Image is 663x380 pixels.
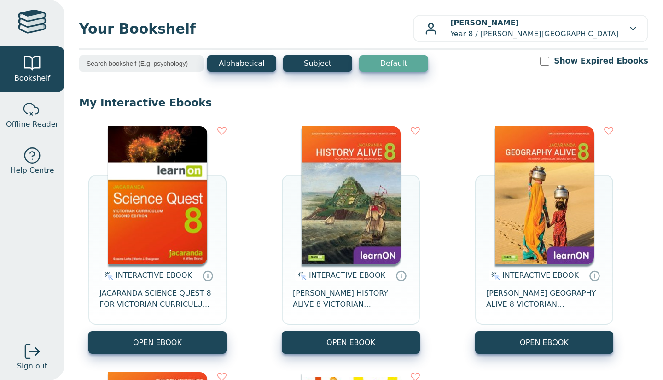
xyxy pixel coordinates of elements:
[79,55,204,72] input: Search bookshelf (E.g: psychology)
[14,73,50,84] span: Bookshelf
[6,119,58,130] span: Offline Reader
[359,55,428,72] button: Default
[502,271,579,280] span: INTERACTIVE EBOOK
[450,18,519,27] b: [PERSON_NAME]
[489,270,500,281] img: interactive.svg
[554,55,648,67] label: Show Expired Ebooks
[207,55,276,72] button: Alphabetical
[99,288,215,310] span: JACARANDA SCIENCE QUEST 8 FOR VICTORIAN CURRICULUM LEARNON 2E EBOOK
[10,165,54,176] span: Help Centre
[79,18,413,39] span: Your Bookshelf
[282,331,420,354] button: OPEN EBOOK
[475,331,613,354] button: OPEN EBOOK
[589,270,600,281] a: Interactive eBooks are accessed online via the publisher’s portal. They contain interactive resou...
[17,361,47,372] span: Sign out
[486,288,602,310] span: [PERSON_NAME] GEOGRAPHY ALIVE 8 VICTORIAN CURRICULUM LEARNON EBOOK 2E
[495,126,594,264] img: 5407fe0c-7f91-e911-a97e-0272d098c78b.jpg
[302,126,401,264] img: a03a72db-7f91-e911-a97e-0272d098c78b.jpg
[283,55,352,72] button: Subject
[395,270,407,281] a: Interactive eBooks are accessed online via the publisher’s portal. They contain interactive resou...
[108,126,207,264] img: fffb2005-5288-ea11-a992-0272d098c78b.png
[295,270,307,281] img: interactive.svg
[102,270,113,281] img: interactive.svg
[116,271,192,280] span: INTERACTIVE EBOOK
[79,96,648,110] p: My Interactive Ebooks
[450,18,619,40] p: Year 8 / [PERSON_NAME][GEOGRAPHIC_DATA]
[88,331,227,354] button: OPEN EBOOK
[293,288,409,310] span: [PERSON_NAME] HISTORY ALIVE 8 VICTORIAN CURRICULUM LEARNON EBOOK 2E
[309,271,385,280] span: INTERACTIVE EBOOK
[413,15,648,42] button: [PERSON_NAME]Year 8 / [PERSON_NAME][GEOGRAPHIC_DATA]
[202,270,213,281] a: Interactive eBooks are accessed online via the publisher’s portal. They contain interactive resou...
